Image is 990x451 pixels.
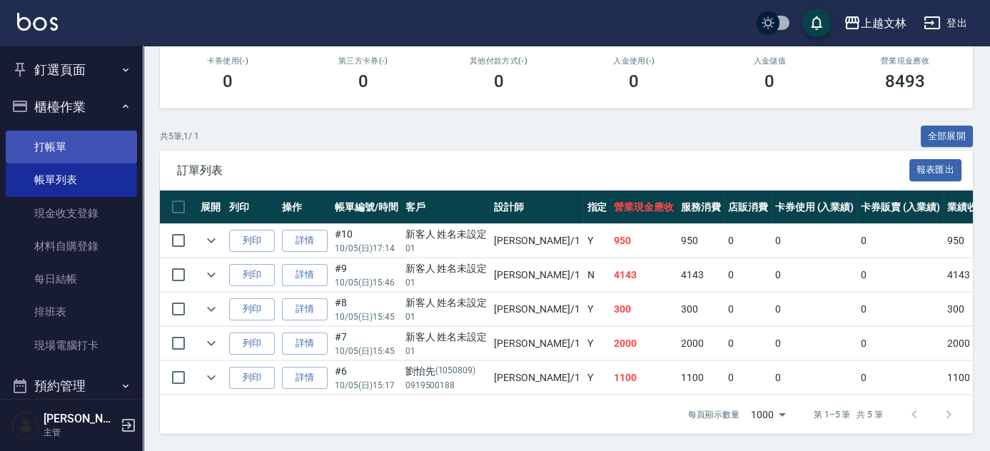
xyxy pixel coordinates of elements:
td: 4143 [610,258,677,292]
div: 新客人 姓名未設定 [405,261,488,276]
td: 1100 [610,361,677,395]
td: 0 [857,361,944,395]
td: #6 [331,361,402,395]
h3: 0 [494,71,504,91]
td: 300 [677,293,724,326]
h2: 其他付款方式(-) [448,56,550,66]
p: 0919500188 [405,379,488,392]
td: 300 [610,293,677,326]
td: [PERSON_NAME] /1 [490,224,583,258]
button: expand row [201,298,222,320]
a: 打帳單 [6,131,137,163]
th: 客戶 [402,191,491,224]
td: #8 [331,293,402,326]
td: Y [583,293,610,326]
th: 列印 [226,191,278,224]
h2: 營業現金應收 [854,56,956,66]
button: 櫃檯作業 [6,88,137,126]
td: 1100 [677,361,724,395]
img: Person [11,411,40,440]
a: 報表匯出 [909,163,962,176]
td: 0 [772,293,858,326]
h3: 8493 [885,71,925,91]
td: 2000 [610,327,677,360]
button: 列印 [229,333,275,355]
div: 新客人 姓名未設定 [405,295,488,310]
p: (1050809) [435,364,476,379]
td: 0 [857,224,944,258]
div: 劉怡先 [405,364,488,379]
th: 指定 [583,191,610,224]
td: 0 [857,293,944,326]
p: 01 [405,242,488,255]
p: 10/05 (日) 15:45 [335,345,398,358]
td: 0 [724,224,772,258]
p: 第 1–5 筆 共 5 筆 [814,408,883,421]
td: [PERSON_NAME] /1 [490,327,583,360]
div: 新客人 姓名未設定 [405,227,488,242]
button: 全部展開 [921,126,974,148]
a: 詳情 [282,264,328,286]
p: 主管 [44,426,116,439]
th: 卡券販賣 (入業績) [857,191,944,224]
td: 950 [610,224,677,258]
button: 報表匯出 [909,159,962,181]
td: 0 [857,327,944,360]
td: 0 [724,293,772,326]
h2: 卡券使用(-) [177,56,278,66]
p: 10/05 (日) 15:17 [335,379,398,392]
a: 現場電腦打卡 [6,329,137,362]
th: 卡券使用 (入業績) [772,191,858,224]
th: 服務消費 [677,191,724,224]
button: expand row [201,367,222,388]
h3: 0 [223,71,233,91]
a: 帳單列表 [6,163,137,196]
p: 共 5 筆, 1 / 1 [160,130,199,143]
p: 每頁顯示數量 [688,408,739,421]
button: expand row [201,230,222,251]
th: 帳單編號/時間 [331,191,402,224]
td: 950 [677,224,724,258]
p: 01 [405,310,488,323]
a: 詳情 [282,230,328,252]
h5: [PERSON_NAME] [44,412,116,426]
td: 0 [772,224,858,258]
td: #10 [331,224,402,258]
a: 詳情 [282,298,328,320]
button: expand row [201,333,222,354]
button: 列印 [229,367,275,389]
h2: 入金儲值 [719,56,820,66]
td: #7 [331,327,402,360]
img: Logo [17,13,58,31]
p: 01 [405,345,488,358]
td: 0 [772,327,858,360]
a: 材料自購登錄 [6,230,137,263]
a: 排班表 [6,295,137,328]
p: 10/05 (日) 17:14 [335,242,398,255]
a: 每日結帳 [6,263,137,295]
td: [PERSON_NAME] /1 [490,293,583,326]
p: 10/05 (日) 15:46 [335,276,398,289]
td: Y [583,327,610,360]
td: Y [583,224,610,258]
p: 10/05 (日) 15:45 [335,310,398,323]
td: N [583,258,610,292]
a: 現金收支登錄 [6,197,137,230]
a: 詳情 [282,333,328,355]
button: 預約管理 [6,368,137,405]
button: save [802,9,831,37]
td: [PERSON_NAME] /1 [490,361,583,395]
p: 01 [405,276,488,289]
td: 0 [772,258,858,292]
th: 展開 [197,191,226,224]
th: 操作 [278,191,331,224]
th: 店販消費 [724,191,772,224]
th: 設計師 [490,191,583,224]
td: [PERSON_NAME] /1 [490,258,583,292]
td: #9 [331,258,402,292]
th: 營業現金應收 [610,191,677,224]
h2: 第三方卡券(-) [313,56,414,66]
button: expand row [201,264,222,285]
div: 新客人 姓名未設定 [405,330,488,345]
a: 詳情 [282,367,328,389]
